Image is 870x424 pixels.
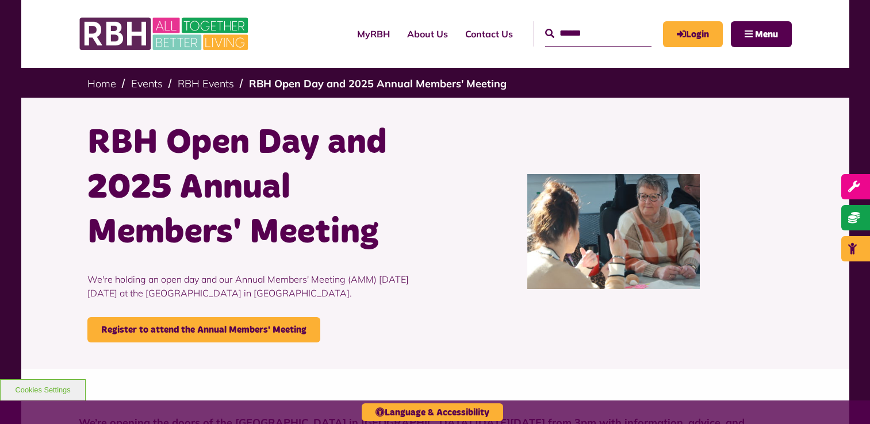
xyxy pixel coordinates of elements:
[362,403,503,421] button: Language & Accessibility
[131,77,163,90] a: Events
[663,21,723,47] a: MyRBH
[87,317,320,342] a: Register to attend the Annual Members' Meeting
[818,372,870,424] iframe: Netcall Web Assistant for live chat
[527,174,700,289] img: IMG 7040
[731,21,792,47] button: Navigation
[87,255,427,317] p: We're holding an open day and our Annual Members' Meeting (AMM) [DATE][DATE] at the [GEOGRAPHIC_D...
[398,18,457,49] a: About Us
[79,11,251,56] img: RBH
[348,18,398,49] a: MyRBH
[457,18,522,49] a: Contact Us
[87,77,116,90] a: Home
[249,77,507,90] a: RBH Open Day and 2025 Annual Members' Meeting
[178,77,234,90] a: RBH Events
[87,121,427,255] h1: RBH Open Day and 2025 Annual Members' Meeting
[755,30,778,39] span: Menu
